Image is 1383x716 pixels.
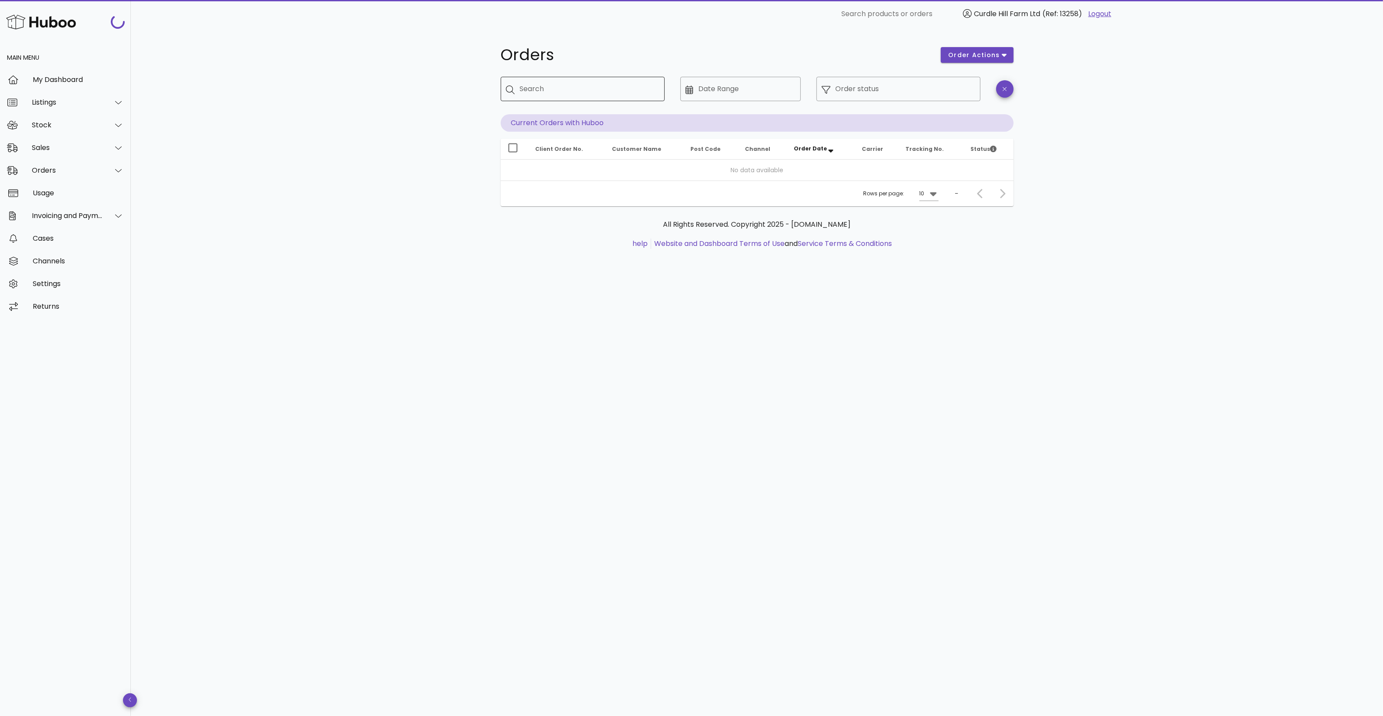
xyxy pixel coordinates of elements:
[32,143,103,152] div: Sales
[33,189,124,197] div: Usage
[787,139,855,160] th: Order Date: Sorted descending. Activate to remove sorting.
[919,190,925,198] div: 10
[955,190,959,198] div: –
[855,139,898,160] th: Carrier
[33,234,124,242] div: Cases
[970,145,997,153] span: Status
[864,181,939,206] div: Rows per page:
[32,121,103,129] div: Stock
[738,139,787,160] th: Channel
[605,139,684,160] th: Customer Name
[501,114,1014,132] p: Current Orders with Huboo
[33,257,124,265] div: Channels
[862,145,883,153] span: Carrier
[501,47,931,63] h1: Orders
[899,139,964,160] th: Tracking No.
[683,139,738,160] th: Post Code
[536,145,584,153] span: Client Order No.
[919,187,939,201] div: 10Rows per page:
[33,75,124,84] div: My Dashboard
[948,51,1000,60] span: order actions
[508,219,1007,230] p: All Rights Reserved. Copyright 2025 - [DOMAIN_NAME]
[794,145,827,152] span: Order Date
[6,13,76,31] img: Huboo Logo
[32,98,103,106] div: Listings
[745,145,770,153] span: Channel
[1088,9,1111,19] a: Logout
[632,239,648,249] a: help
[798,239,892,249] a: Service Terms & Conditions
[690,145,721,153] span: Post Code
[941,47,1013,63] button: order actions
[32,211,103,220] div: Invoicing and Payments
[651,239,892,249] li: and
[906,145,944,153] span: Tracking No.
[612,145,662,153] span: Customer Name
[529,139,605,160] th: Client Order No.
[974,9,1040,19] span: Curdle Hill Farm Ltd
[654,239,785,249] a: Website and Dashboard Terms of Use
[1042,9,1082,19] span: (Ref: 13258)
[32,166,103,174] div: Orders
[963,139,1013,160] th: Status
[501,160,1014,181] td: No data available
[33,280,124,288] div: Settings
[33,302,124,310] div: Returns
